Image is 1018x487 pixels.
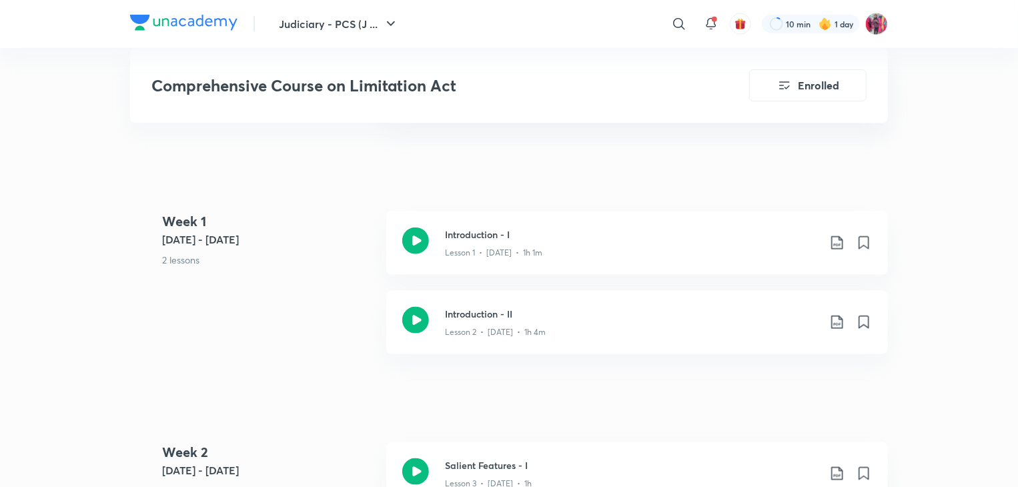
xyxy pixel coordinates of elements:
p: 2 lessons [162,253,376,267]
a: Introduction - ILesson 1 • [DATE] • 1h 1m [386,211,888,291]
button: Judiciary - PCS (J ... [271,11,407,37]
button: avatar [730,13,751,35]
img: avatar [734,18,746,30]
a: Introduction - IILesson 2 • [DATE] • 1h 4m [386,291,888,370]
img: Company Logo [130,15,237,31]
h4: Week 1 [162,211,376,231]
h5: [DATE] - [DATE] [162,231,376,248]
a: Company Logo [130,15,237,34]
img: Archita Mittal [865,13,888,35]
h5: [DATE] - [DATE] [162,462,376,478]
button: Enrolled [749,69,867,101]
h3: Comprehensive Course on Limitation Act [151,76,674,95]
h3: Introduction - I [445,227,819,241]
h4: Week 2 [162,442,376,462]
p: Lesson 1 • [DATE] • 1h 1m [445,247,542,259]
h3: Salient Features - I [445,458,819,472]
p: Lesson 2 • [DATE] • 1h 4m [445,326,546,338]
h3: Introduction - II [445,307,819,321]
img: streak [819,17,832,31]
